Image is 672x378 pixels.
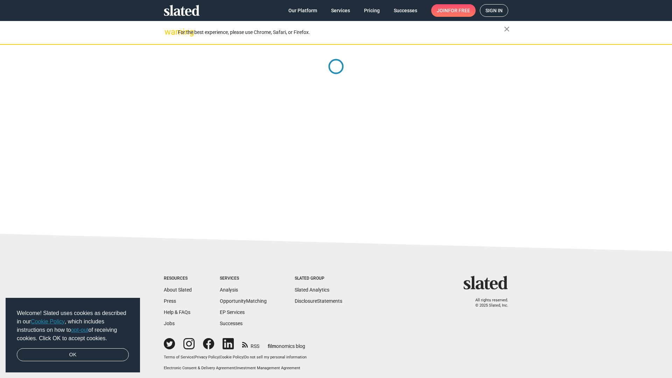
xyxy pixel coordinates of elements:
[178,28,504,37] div: For the best experience, please use Chrome, Safari, or Firefox.
[236,366,300,370] a: Investment Management Agreement
[17,309,129,343] span: Welcome! Slated uses cookies as described in our , which includes instructions on how to of recei...
[268,337,305,350] a: filmonomics blog
[295,276,342,281] div: Slated Group
[31,318,65,324] a: Cookie Policy
[503,25,511,33] mat-icon: close
[437,4,470,17] span: Join
[295,298,342,304] a: DisclosureStatements
[164,366,235,370] a: Electronic Consent & Delivery Agreement
[448,4,470,17] span: for free
[220,287,238,293] a: Analysis
[220,298,267,304] a: OpportunityMatching
[219,355,220,359] span: |
[295,287,329,293] a: Slated Analytics
[468,298,508,308] p: All rights reserved. © 2025 Slated, Inc.
[268,343,276,349] span: film
[243,355,244,359] span: |
[485,5,503,16] span: Sign in
[164,28,173,36] mat-icon: warning
[164,287,192,293] a: About Slated
[242,339,259,350] a: RSS
[283,4,323,17] a: Our Platform
[331,4,350,17] span: Services
[325,4,356,17] a: Services
[164,276,192,281] div: Resources
[164,298,176,304] a: Press
[288,4,317,17] span: Our Platform
[6,298,140,373] div: cookieconsent
[195,355,219,359] a: Privacy Policy
[235,366,236,370] span: |
[220,309,245,315] a: EP Services
[244,355,307,360] button: Do not sell my personal information
[164,321,175,326] a: Jobs
[388,4,423,17] a: Successes
[194,355,195,359] span: |
[164,309,190,315] a: Help & FAQs
[358,4,385,17] a: Pricing
[480,4,508,17] a: Sign in
[17,348,129,362] a: dismiss cookie message
[220,321,243,326] a: Successes
[71,327,89,333] a: opt-out
[220,355,243,359] a: Cookie Policy
[220,276,267,281] div: Services
[164,355,194,359] a: Terms of Service
[394,4,417,17] span: Successes
[364,4,380,17] span: Pricing
[431,4,476,17] a: Joinfor free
